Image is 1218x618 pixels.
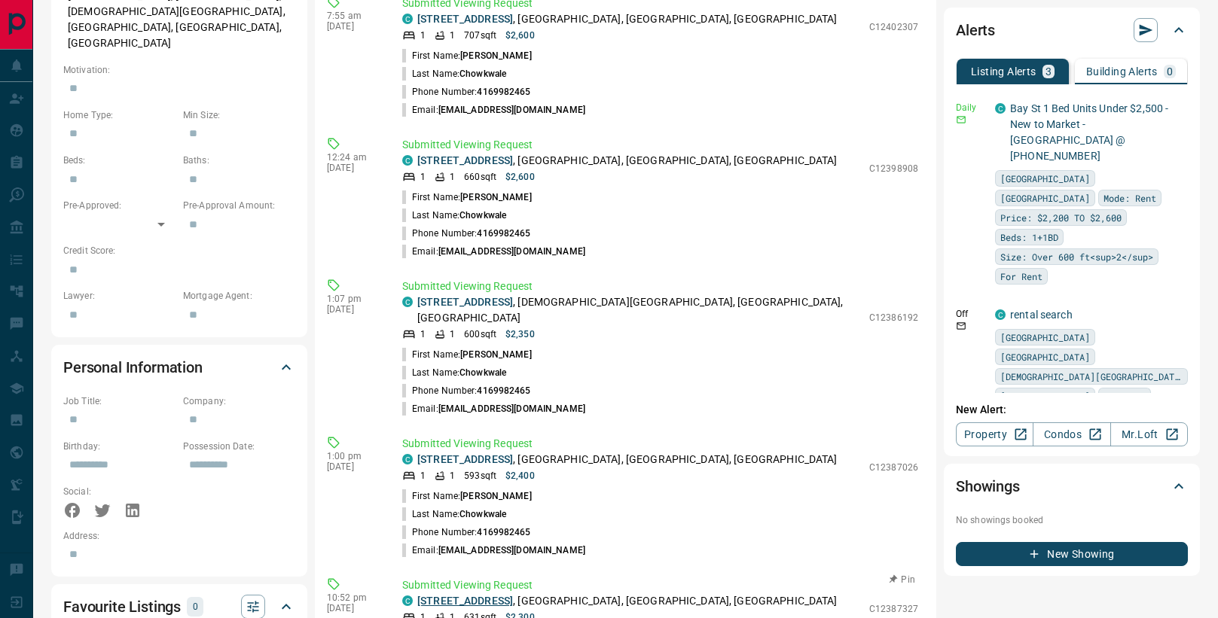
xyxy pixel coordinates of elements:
div: condos.ca [402,297,413,307]
p: 1 [450,327,455,341]
div: condos.ca [402,454,413,464]
h2: Alerts [956,18,995,42]
p: First Name: [402,489,532,503]
p: C12387026 [869,461,918,474]
p: $2,350 [505,327,535,341]
p: $2,400 [505,469,535,483]
p: 1:00 pm [327,451,380,461]
p: Birthday: [63,440,176,453]
a: [STREET_ADDRESS] [417,296,513,308]
p: New Alert: [956,402,1188,418]
span: [GEOGRAPHIC_DATA] [1000,349,1090,364]
p: 0 [191,598,199,615]
p: $2,600 [505,29,535,42]
p: , [GEOGRAPHIC_DATA], [GEOGRAPHIC_DATA], [GEOGRAPHIC_DATA] [417,11,838,27]
span: Size: Over 600 ft<sup>2</sup> [1000,249,1153,264]
span: [EMAIL_ADDRESS][DOMAIN_NAME] [438,105,585,115]
p: Submitted Viewing Request [402,137,918,153]
p: Off [956,307,986,321]
p: 1 [420,29,426,42]
div: condos.ca [402,14,413,24]
p: 7:55 am [327,11,380,21]
p: Last Name: [402,507,506,521]
span: 4169982465 [477,87,530,97]
p: 10:52 pm [327,592,380,603]
span: [GEOGRAPHIC_DATA] [1000,330,1090,345]
p: Pre-Approval Amount: [183,199,295,212]
p: Submitted Viewing Request [402,577,918,593]
span: For Rent [1000,269,1042,284]
p: First Name: [402,49,532,62]
p: 1 [450,469,455,483]
button: New Showing [956,542,1188,566]
p: 1 [450,170,455,184]
p: C12398908 [869,162,918,175]
span: [EMAIL_ADDRESS][DOMAIN_NAME] [438,246,585,257]
p: , [GEOGRAPHIC_DATA], [GEOGRAPHIC_DATA], [GEOGRAPHIC_DATA] [417,153,838,169]
p: Social: [63,485,176,498]
p: Min Size: [183,108,295,122]
p: Job Title: [63,394,176,408]
button: Pin [881,573,924,586]
div: condos.ca [995,103,1006,114]
p: 1 [420,170,426,184]
p: C12386192 [869,311,918,324]
p: 1 [450,29,455,42]
h2: Personal Information [63,355,203,379]
a: [STREET_ADDRESS] [417,13,513,25]
p: 12:24 am [327,152,380,163]
span: [EMAIL_ADDRESS][DOMAIN_NAME] [438,545,585,556]
p: First Name: [402,348,532,361]
p: Phone Number: [402,85,531,99]
span: [PERSON_NAME] [460,50,531,61]
a: [STREET_ADDRESS] [417,595,513,607]
span: [GEOGRAPHIC_DATA] [1000,190,1090,205]
svg: Email [956,321,966,331]
p: Motivation: [63,63,295,77]
span: Chowkwale [459,68,506,79]
p: Email: [402,103,585,117]
span: [PERSON_NAME] [460,192,531,202]
p: Email: [402,543,585,557]
span: Chowkwale [459,509,506,519]
span: [PERSON_NAME] [460,349,531,360]
a: Mr.Loft [1110,422,1188,446]
p: Possession Date: [183,440,295,453]
p: Building Alerts [1086,66,1158,77]
p: Phone Number: [402,525,531,539]
div: condos.ca [402,595,413,606]
span: 4169982465 [477,527,530,537]
span: Chowkwale [459,210,506,221]
a: Condos [1033,422,1110,446]
p: Submitted Viewing Request [402,279,918,294]
p: , [GEOGRAPHIC_DATA], [GEOGRAPHIC_DATA], [GEOGRAPHIC_DATA] [417,452,838,467]
span: The Core [1104,388,1146,403]
p: 0 [1167,66,1173,77]
p: , [GEOGRAPHIC_DATA], [GEOGRAPHIC_DATA], [GEOGRAPHIC_DATA] [417,593,838,609]
span: 4169982465 [477,385,530,396]
span: 4169982465 [477,228,530,239]
p: Beds: [63,154,176,167]
p: Last Name: [402,209,506,222]
p: Company: [183,394,295,408]
p: [DATE] [327,21,380,32]
a: Property [956,422,1033,446]
a: Bay St 1 Bed Units Under $2,500 - New to Market - [GEOGRAPHIC_DATA] @ [PHONE_NUMBER] [1010,102,1168,162]
a: [STREET_ADDRESS] [417,154,513,166]
p: Mortgage Agent: [183,289,295,303]
p: Baths: [183,154,295,167]
p: Phone Number: [402,227,531,240]
p: [DATE] [327,461,380,472]
a: [STREET_ADDRESS] [417,453,513,465]
p: 1 [420,469,426,483]
div: condos.ca [995,309,1006,320]
p: Lawyer: [63,289,176,303]
div: Showings [956,468,1188,504]
p: [DATE] [327,163,380,173]
span: [PERSON_NAME] [460,491,531,501]
p: Daily [956,101,986,114]
a: rental search [1010,309,1073,321]
p: 3 [1046,66,1052,77]
p: First Name: [402,190,532,204]
span: [GEOGRAPHIC_DATA] [1000,171,1090,186]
